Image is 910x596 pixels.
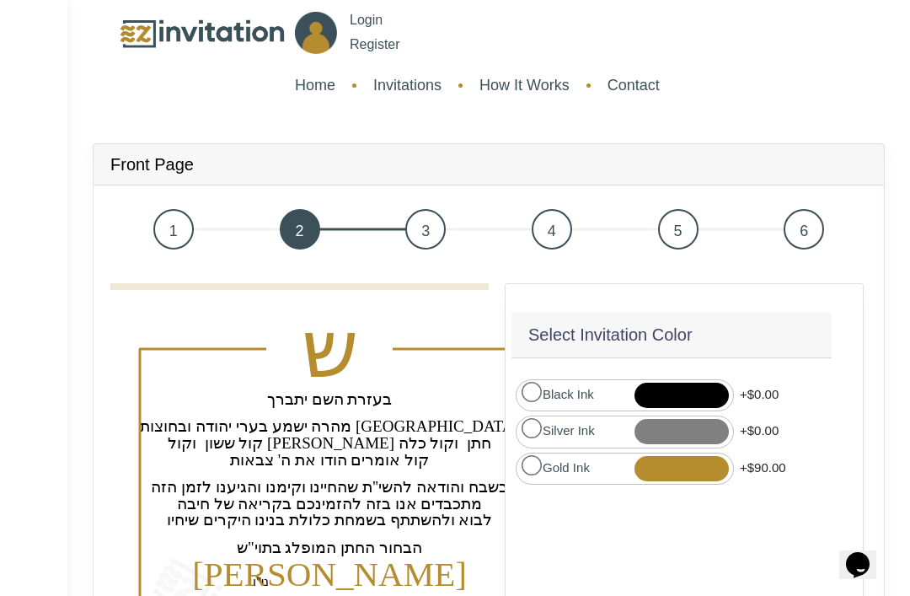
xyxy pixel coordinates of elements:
[153,209,194,250] span: 1
[615,202,741,256] a: 5
[471,66,578,105] a: How It Works
[532,209,572,250] span: 4
[405,209,446,250] span: 3
[521,417,595,441] label: Silver Ink
[839,529,893,579] iframe: chat widget
[295,12,337,54] img: ico_account.png
[230,451,429,469] text: ‏קול אומרים הודו את ה' צבאות‏
[599,66,668,105] a: Contact
[237,202,363,256] a: 2
[522,382,542,402] input: Black Ink
[734,416,784,448] div: +$0.00
[734,379,784,412] div: +$0.00
[167,511,493,529] text: ‏לבוא ולהשתתף בשמחת כלולת בנינו היקרים שיחיו‏
[365,66,450,105] a: Invitations
[350,8,400,57] p: Login Register
[237,539,422,556] text: ‏הבחור החתן המופלג בתוי"ש‏
[784,209,824,250] span: 6
[267,390,393,408] text: ‏בעזרת השם יתברך‏
[110,202,237,256] a: 1
[741,202,867,256] a: 6
[280,209,320,250] span: 2
[253,575,269,588] text: ‏ני"ו‏
[118,16,286,52] img: logo.png
[362,202,489,256] a: 3
[658,209,699,250] span: 5
[489,202,615,256] a: 4
[140,417,519,435] text: ‏מהרה ישמע בערי יהודה ובחוצות [GEOGRAPHIC_DATA]‏
[168,434,491,452] text: ‏קול ששון וקול [PERSON_NAME] חתן וקול כלה‏
[302,305,358,395] text: ‏ש‏
[522,418,542,438] input: Silver Ink
[286,66,344,105] a: Home
[522,455,542,475] input: Gold Ink
[110,154,194,175] h4: Front Page
[521,381,594,405] label: Black Ink
[528,322,693,347] h5: Select Invitation Color
[192,555,467,593] text: ‏[PERSON_NAME]‏
[151,478,507,496] text: ‏בשבח והודאה להשי''ת שהחיינו וקימנו והגיענו לזמן הזה‏
[734,453,792,486] div: +$90.00
[177,495,483,513] text: ‏מתכבדים אנו בזה להזמינכם בקריאה של חיבה‏
[521,454,590,478] label: Gold Ink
